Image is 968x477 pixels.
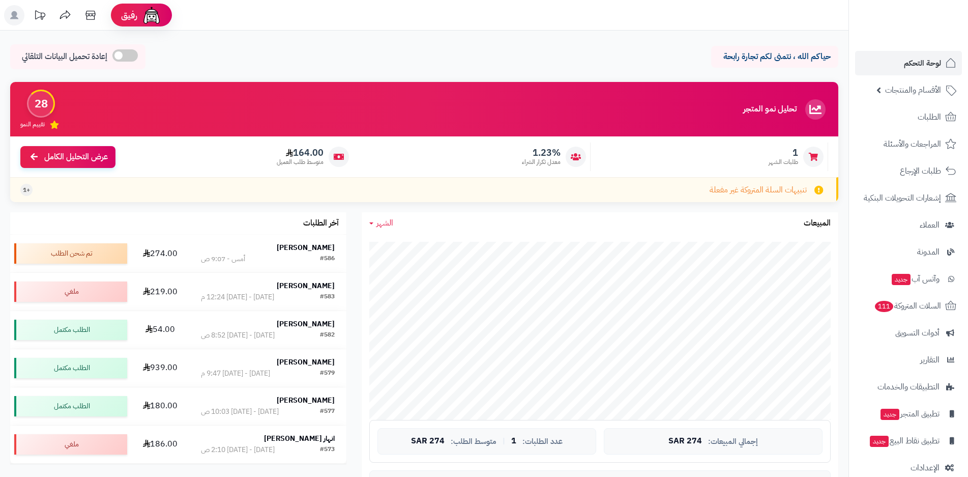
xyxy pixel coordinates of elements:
span: +1 [23,186,30,194]
span: رفيق [121,9,137,21]
span: العملاء [920,218,940,232]
span: التطبيقات والخدمات [877,380,940,394]
a: التطبيقات والخدمات [855,375,962,399]
strong: [PERSON_NAME] [277,319,335,329]
strong: انهار [PERSON_NAME] [264,433,335,444]
span: جديد [892,274,911,285]
div: ملغي [14,434,127,455]
span: متوسط طلب العميل [277,158,324,166]
a: المدونة [855,240,962,264]
span: عرض التحليل الكامل [44,151,108,163]
span: الشهر [376,217,393,229]
span: المراجعات والأسئلة [884,137,941,151]
span: عدد الطلبات: [522,437,563,446]
div: الطلب مكتمل [14,320,127,340]
strong: [PERSON_NAME] [277,280,335,291]
div: #586 [320,254,335,264]
span: تقييم النمو [20,120,45,129]
div: #582 [320,330,335,341]
span: الطلبات [918,110,941,124]
span: 274 SAR [411,437,445,446]
a: عرض التحليل الكامل [20,146,115,168]
h3: تحليل نمو المتجر [743,105,797,114]
a: الطلبات [855,105,962,129]
span: 1 [511,437,516,446]
a: التقارير [855,348,962,372]
a: تطبيق نقاط البيعجديد [855,429,962,453]
h3: المبيعات [804,219,831,228]
span: السلات المتروكة [874,299,941,313]
span: 164.00 [277,147,324,158]
td: 274.00 [131,235,189,272]
div: [DATE] - [DATE] 8:52 ص [201,330,275,341]
span: تنبيهات السلة المتروكة غير مفعلة [710,184,807,196]
div: #573 [320,445,335,455]
div: الطلب مكتمل [14,358,127,378]
a: طلبات الإرجاع [855,159,962,183]
div: تم شحن الطلب [14,243,127,264]
div: الطلب مكتمل [14,396,127,416]
span: التقارير [920,353,940,367]
a: الشهر [369,217,393,229]
span: طلبات الشهر [769,158,798,166]
span: جديد [881,409,899,420]
td: 180.00 [131,387,189,425]
span: متوسط الطلب: [451,437,496,446]
span: الإعدادات [911,461,940,475]
span: المدونة [917,245,940,259]
a: العملاء [855,213,962,237]
span: 274 SAR [668,437,702,446]
div: #583 [320,292,335,302]
span: الأقسام والمنتجات [885,83,941,97]
a: تحديثات المنصة [27,5,52,28]
span: تطبيق المتجر [879,407,940,421]
a: إشعارات التحويلات البنكية [855,186,962,210]
div: [DATE] - [DATE] 10:03 ص [201,407,279,417]
span: 1 [769,147,798,158]
div: #577 [320,407,335,417]
strong: [PERSON_NAME] [277,357,335,368]
span: إعادة تحميل البيانات التلقائي [22,51,107,63]
a: المراجعات والأسئلة [855,132,962,156]
span: وآتس آب [891,272,940,286]
strong: [PERSON_NAME] [277,242,335,253]
div: [DATE] - [DATE] 9:47 م [201,369,270,379]
span: طلبات الإرجاع [900,164,941,178]
td: 54.00 [131,311,189,349]
div: أمس - 9:07 ص [201,254,245,264]
img: ai-face.png [141,5,162,25]
td: 939.00 [131,349,189,387]
div: ملغي [14,282,127,302]
span: لوحة التحكم [904,56,941,70]
h3: آخر الطلبات [303,219,339,228]
span: إجمالي المبيعات: [708,437,758,446]
span: تطبيق نقاط البيع [869,434,940,448]
div: [DATE] - [DATE] 12:24 م [201,292,274,302]
div: #579 [320,369,335,379]
span: 1.23% [522,147,561,158]
a: تطبيق المتجرجديد [855,402,962,426]
span: معدل تكرار الشراء [522,158,561,166]
span: جديد [870,436,889,447]
span: | [503,437,505,445]
a: لوحة التحكم [855,51,962,75]
span: 111 [875,301,893,312]
a: وآتس آبجديد [855,267,962,291]
span: إشعارات التحويلات البنكية [864,191,941,205]
td: 219.00 [131,273,189,311]
p: حياكم الله ، نتمنى لكم تجارة رابحة [719,51,831,63]
strong: [PERSON_NAME] [277,395,335,406]
td: 186.00 [131,426,189,463]
div: [DATE] - [DATE] 2:10 ص [201,445,275,455]
a: أدوات التسويق [855,321,962,345]
a: السلات المتروكة111 [855,294,962,318]
span: أدوات التسويق [895,326,940,340]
